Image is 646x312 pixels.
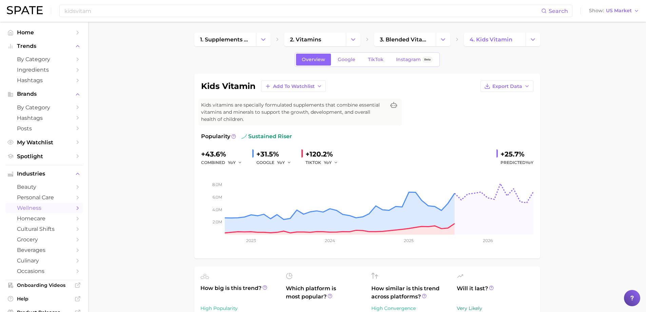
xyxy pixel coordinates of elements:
[200,284,278,301] span: How big is this trend?
[481,80,533,92] button: Export Data
[256,159,296,167] div: GOOGLE
[332,54,361,66] a: Google
[17,247,71,253] span: beverages
[277,160,285,165] span: YoY
[17,77,71,84] span: Hashtags
[5,192,83,203] a: personal care
[200,36,250,43] span: 1. supplements & ingestibles
[5,65,83,75] a: Ingredients
[17,43,71,49] span: Trends
[306,159,343,167] div: TIKTOK
[5,182,83,192] a: beauty
[17,215,71,222] span: homecare
[228,159,242,167] button: YoY
[17,67,71,73] span: Ingredients
[5,266,83,276] a: occasions
[606,9,632,13] span: US Market
[17,104,71,111] span: by Category
[201,82,256,90] h1: kids vitamin
[17,236,71,243] span: grocery
[5,89,83,99] button: Brands
[17,139,71,146] span: My Watchlist
[5,213,83,224] a: homecare
[324,159,338,167] button: YoY
[17,91,71,97] span: Brands
[64,5,541,17] input: Search here for a brand, industry, or ingredient
[324,160,332,165] span: YoY
[201,102,386,123] span: Kids vitamins are specially formulated supplements that combine essential vitamins and minerals t...
[5,41,83,51] button: Trends
[492,84,522,89] span: Export Data
[273,84,315,89] span: Add to Watchlist
[241,132,292,141] span: sustained riser
[194,33,256,46] a: 1. supplements & ingestibles
[286,285,363,307] span: Which platform is most popular?
[17,153,71,160] span: Spotlight
[5,113,83,123] a: Hashtags
[404,238,414,243] tspan: 2025
[256,33,271,46] button: Change Category
[17,29,71,36] span: Home
[17,296,71,302] span: Help
[371,285,449,301] span: How similar is this trend across platforms?
[5,123,83,134] a: Posts
[526,33,540,46] button: Change Category
[338,57,355,62] span: Google
[256,149,296,160] div: +31.5%
[5,151,83,162] a: Spotlight
[201,149,247,160] div: +43.6%
[17,194,71,201] span: personal care
[17,115,71,121] span: Hashtags
[380,36,430,43] span: 3. blended vitamins & minerals
[346,33,360,46] button: Change Category
[261,80,326,92] button: Add to Watchlist
[368,57,384,62] span: TikTok
[17,171,71,177] span: Industries
[5,102,83,113] a: by Category
[5,203,83,213] a: wellness
[5,137,83,148] a: My Watchlist
[501,149,533,160] div: +25.7%
[424,57,431,62] span: Beta
[17,205,71,211] span: wellness
[396,57,421,62] span: Instagram
[5,280,83,290] a: Onboarding Videos
[17,184,71,190] span: beauty
[5,294,83,304] a: Help
[201,132,230,141] span: Popularity
[5,27,83,38] a: Home
[501,159,533,167] span: Predicted
[390,54,438,66] a: InstagramBeta
[246,238,256,243] tspan: 2023
[325,238,335,243] tspan: 2024
[436,33,450,46] button: Change Category
[277,159,292,167] button: YoY
[17,268,71,274] span: occasions
[483,238,492,243] tspan: 2026
[526,160,533,165] span: YoY
[589,9,604,13] span: Show
[5,245,83,255] a: beverages
[5,234,83,245] a: grocery
[470,36,512,43] span: 4. kids vitamin
[5,54,83,65] a: by Category
[296,54,331,66] a: Overview
[17,226,71,232] span: cultural shifts
[17,282,71,288] span: Onboarding Videos
[290,36,321,43] span: 2. vitamins
[457,285,534,301] span: Will it last?
[362,54,389,66] a: TikTok
[7,6,43,14] img: SPATE
[201,159,247,167] div: combined
[464,33,526,46] a: 4. kids vitamin
[241,134,247,139] img: sustained riser
[5,255,83,266] a: culinary
[549,8,568,14] span: Search
[228,160,236,165] span: YoY
[306,149,343,160] div: +120.2%
[5,75,83,86] a: Hashtags
[17,125,71,132] span: Posts
[587,6,641,15] button: ShowUS Market
[302,57,325,62] span: Overview
[17,56,71,62] span: by Category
